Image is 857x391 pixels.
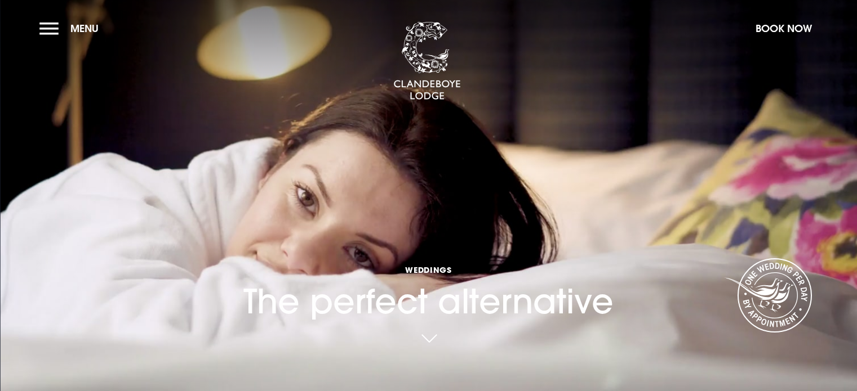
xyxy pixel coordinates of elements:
img: Clandeboye Lodge [393,22,461,101]
span: Weddings [243,264,614,275]
h1: The perfect alternative [243,215,614,321]
button: Book Now [750,16,818,41]
button: Menu [39,16,104,41]
span: Menu [70,22,99,35]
